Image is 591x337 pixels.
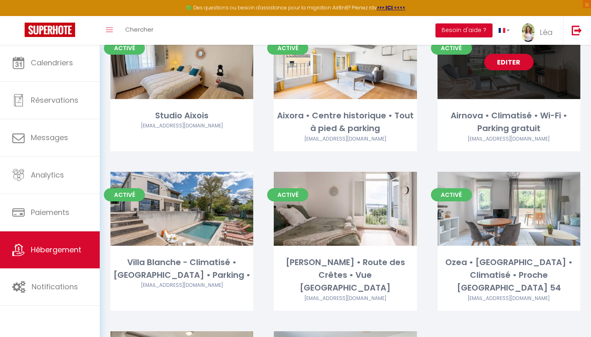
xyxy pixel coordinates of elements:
[110,122,253,130] div: Airbnb
[31,207,69,217] span: Paiements
[110,256,253,282] div: Villa Blanche - Climatisé • [GEOGRAPHIC_DATA] • Parking •
[25,23,75,37] img: Super Booking
[267,188,308,201] span: Activé
[274,295,417,302] div: Airbnb
[431,188,472,201] span: Activé
[438,135,580,143] div: Airbnb
[438,256,580,295] div: Ozea • [GEOGRAPHIC_DATA] • Climatisé • Proche [GEOGRAPHIC_DATA] 54
[274,256,417,295] div: [PERSON_NAME] • Route des Crêtes • Vue [GEOGRAPHIC_DATA]
[31,58,73,68] span: Calendriers
[377,4,405,11] a: >>> ICI <<<<
[484,54,534,70] a: Editer
[267,42,308,55] span: Activé
[540,27,553,37] span: Léa
[522,23,534,42] img: ...
[572,25,582,35] img: logout
[435,23,492,37] button: Besoin d'aide ?
[104,42,145,55] span: Activé
[32,282,78,292] span: Notifications
[438,295,580,302] div: Airbnb
[274,135,417,143] div: Airbnb
[119,16,160,45] a: Chercher
[31,170,64,180] span: Analytics
[516,16,563,45] a: ... Léa
[274,109,417,135] div: Aixora • Centre historique • Tout à pied & parking
[31,95,78,105] span: Réservations
[431,42,472,55] span: Activé
[110,282,253,289] div: Airbnb
[110,109,253,122] div: Studio Aixois
[31,245,81,255] span: Hébergement
[125,25,153,34] span: Chercher
[104,188,145,201] span: Activé
[31,132,68,143] span: Messages
[438,109,580,135] div: Airnova • Climatisé • Wi-Fi • Parking gratuit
